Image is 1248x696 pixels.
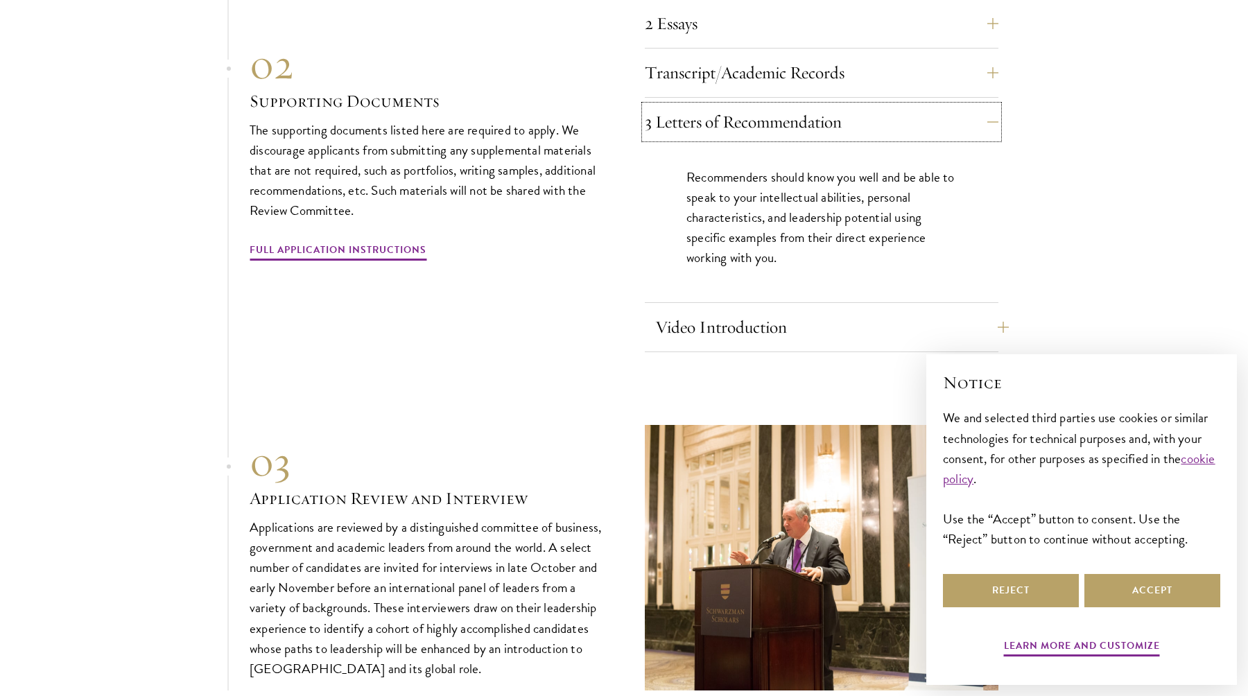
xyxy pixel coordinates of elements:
button: Video Introduction [655,311,1009,344]
p: Applications are reviewed by a distinguished committee of business, government and academic leade... [250,517,603,679]
h2: Notice [943,371,1220,394]
button: Transcript/Academic Records [645,56,998,89]
button: Reject [943,574,1079,607]
div: 02 [250,40,603,89]
a: cookie policy [943,449,1215,489]
p: The supporting documents listed here are required to apply. We discourage applicants from submitt... [250,120,603,220]
p: Recommenders should know you well and be able to speak to your intellectual abilities, personal c... [686,167,957,268]
button: Learn more and customize [1004,637,1160,659]
button: 2 Essays [645,7,998,40]
h3: Application Review and Interview [250,487,603,510]
button: Accept [1084,574,1220,607]
div: 03 [250,437,603,487]
a: Full Application Instructions [250,241,426,263]
h3: Supporting Documents [250,89,603,113]
div: We and selected third parties use cookies or similar technologies for technical purposes and, wit... [943,408,1220,548]
button: 3 Letters of Recommendation [645,105,998,139]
